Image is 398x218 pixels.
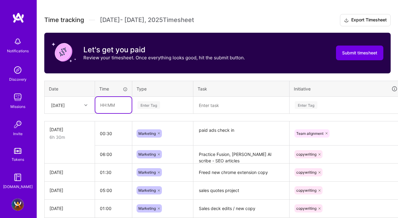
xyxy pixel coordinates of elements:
[95,182,132,198] input: HH:MM
[138,188,156,193] span: Marketing
[49,134,90,140] div: 6h 30m
[84,104,87,107] i: icon Chevron
[51,102,65,108] div: [DATE]
[295,100,317,110] div: Enter Tag
[13,131,23,137] div: Invite
[83,54,245,61] p: Review your timesheet. Once everything looks good, hit the submit button.
[194,164,289,181] textarea: Freed new chrome extension copy
[95,146,132,162] input: HH:MM
[45,81,95,97] th: Date
[194,146,289,163] textarea: Practice Fusion, [PERSON_NAME] AI scribe - SEO articles
[12,35,24,48] img: bell
[342,50,377,56] span: Submit timesheet
[296,131,323,136] span: Team alignment
[100,16,194,24] span: [DATE] - [DATE] , 2025 Timesheet
[12,12,24,23] img: logo
[12,198,24,211] img: A.Team - Full-stack Demand Growth team!
[49,126,90,133] div: [DATE]
[12,171,24,183] img: guide book
[12,118,24,131] img: Invite
[194,122,289,145] textarea: paid ads check in
[193,81,290,97] th: Task
[9,76,27,83] div: Discovery
[95,200,132,216] input: HH:MM
[138,152,156,157] span: Marketing
[10,198,25,211] a: A.Team - Full-stack Demand Growth team!
[294,85,398,92] div: Initiative
[14,148,21,154] img: tokens
[12,156,24,163] div: Tokens
[3,183,33,190] div: [DOMAIN_NAME]
[7,48,29,54] div: Notifications
[336,46,383,60] button: Submit timesheet
[296,206,316,211] span: copywriting
[95,125,132,142] input: HH:MM
[99,86,128,92] div: Time
[138,170,156,175] span: Marketing
[194,182,289,199] textarea: sales quotes project
[296,188,316,193] span: copywriting
[49,205,90,212] div: [DATE]
[138,206,156,211] span: Marketing
[296,170,316,175] span: copywriting
[83,45,245,54] h3: Let's get you paid
[340,14,391,26] button: Export Timesheet
[132,81,193,97] th: Type
[10,103,25,110] div: Missions
[138,131,156,136] span: Marketing
[194,200,289,217] textarea: Sales deck edits / new copy
[12,64,24,76] img: discovery
[95,97,132,113] input: HH:MM
[49,169,90,176] div: [DATE]
[12,91,24,103] img: teamwork
[137,100,160,110] div: Enter Tag
[52,40,76,65] img: coin
[296,152,316,157] span: copywriting
[44,16,84,24] span: Time tracking
[95,164,132,180] input: HH:MM
[344,17,349,24] i: icon Download
[49,187,90,194] div: [DATE]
